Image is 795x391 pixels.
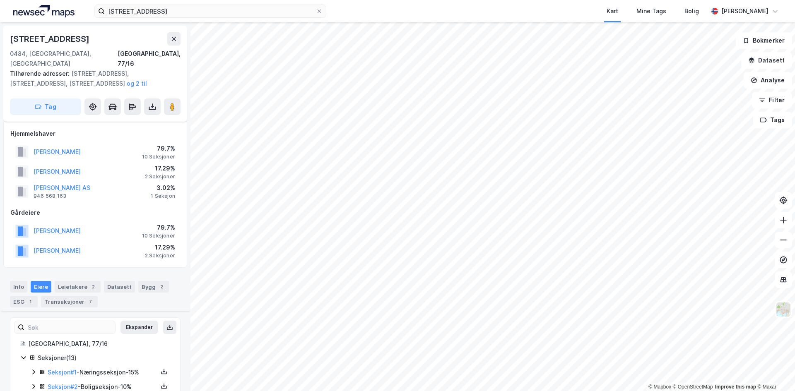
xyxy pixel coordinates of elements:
div: - Næringsseksjon - 15% [48,367,158,377]
div: 1 Seksjon [151,193,175,199]
div: Seksjoner ( 13 ) [38,353,170,363]
button: Tag [10,98,81,115]
div: 1 [26,297,34,306]
div: ESG [10,296,38,307]
button: Tags [753,112,792,128]
div: Leietakere [55,281,101,293]
button: Analyse [744,72,792,89]
button: Bokmerker [736,32,792,49]
img: Z [776,302,791,317]
input: Søk [24,321,115,333]
div: [STREET_ADDRESS], [STREET_ADDRESS], [STREET_ADDRESS] [10,69,174,89]
div: [GEOGRAPHIC_DATA], 77/16 [28,339,170,349]
div: 17.29% [145,163,175,173]
a: Seksjon#2 [48,383,78,390]
div: Mine Tags [636,6,666,16]
div: 7 [86,297,94,306]
button: Filter [752,92,792,108]
div: 17.29% [145,242,175,252]
div: Hjemmelshaver [10,129,180,139]
span: Tilhørende adresser: [10,70,71,77]
button: Ekspander [120,321,158,334]
a: Seksjon#1 [48,369,77,376]
div: [STREET_ADDRESS] [10,32,91,46]
div: 946 568 163 [34,193,66,199]
div: 3.02% [151,183,175,193]
img: logo.a4113a55bc3d86da70a041830d287a7e.svg [13,5,75,17]
div: 2 [157,283,166,291]
div: Datasett [104,281,135,293]
div: 2 [89,283,97,291]
iframe: Chat Widget [754,351,795,391]
div: Kontrollprogram for chat [754,351,795,391]
div: [GEOGRAPHIC_DATA], 77/16 [118,49,181,69]
input: Søk på adresse, matrikkel, gårdeiere, leietakere eller personer [105,5,316,17]
button: Datasett [741,52,792,69]
div: Bygg [138,281,169,293]
div: Transaksjoner [41,296,98,307]
div: Eiere [31,281,51,293]
a: OpenStreetMap [673,384,713,390]
div: 2 Seksjoner [145,252,175,259]
div: 79.7% [142,144,175,154]
div: [PERSON_NAME] [721,6,768,16]
a: Mapbox [648,384,671,390]
div: Kart [607,6,618,16]
div: Gårdeiere [10,208,180,218]
a: Improve this map [715,384,756,390]
div: 10 Seksjoner [142,233,175,239]
div: 79.7% [142,223,175,233]
div: 0484, [GEOGRAPHIC_DATA], [GEOGRAPHIC_DATA] [10,49,118,69]
div: Info [10,281,27,293]
div: 2 Seksjoner [145,173,175,180]
div: 10 Seksjoner [142,154,175,160]
div: Bolig [684,6,699,16]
